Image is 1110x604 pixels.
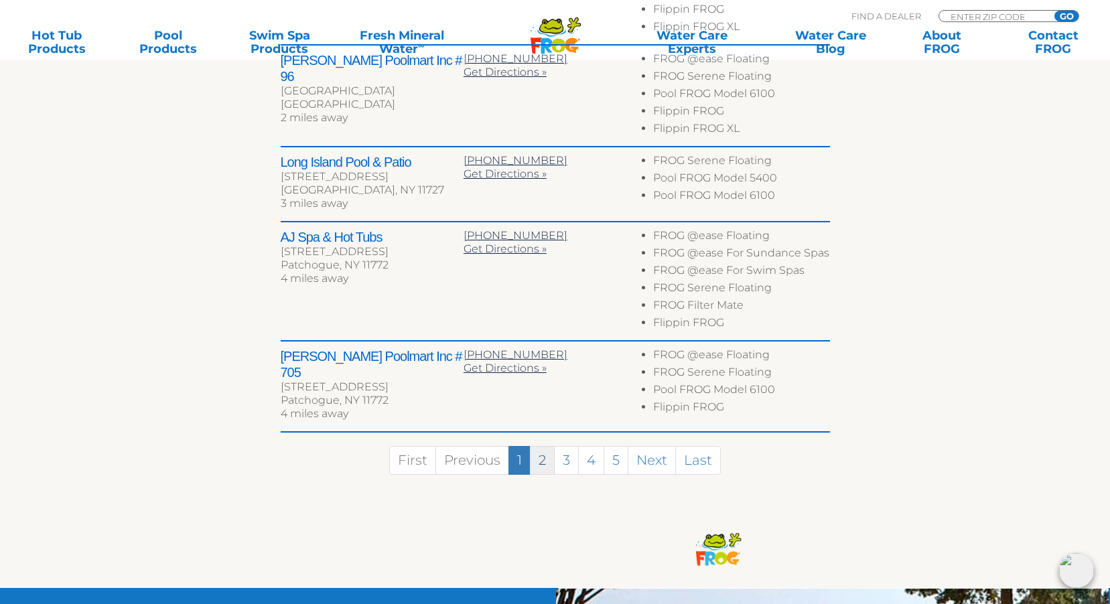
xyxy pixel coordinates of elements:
li: Flippin FROG [653,316,829,333]
h2: [PERSON_NAME] Poolmart Inc # 96 [281,52,464,84]
img: frog-products-logo-small [693,524,744,571]
a: [PHONE_NUMBER] [464,154,567,167]
a: Previous [435,446,509,475]
a: 2 [530,446,555,475]
div: [STREET_ADDRESS] [281,245,464,258]
a: ContactFROG [1010,29,1097,56]
li: FROG @ease Floating [653,52,829,70]
li: Pool FROG Model 6100 [653,383,829,400]
li: FROG Serene Floating [653,281,829,299]
li: Pool FROG Model 5400 [653,171,829,189]
a: AboutFROG [898,29,985,56]
span: 2 miles away [281,111,348,124]
div: [STREET_ADDRESS] [281,170,464,183]
a: PoolProducts [125,29,211,56]
a: Get Directions » [464,167,547,180]
a: Water CareBlog [787,29,874,56]
a: Get Directions » [464,66,547,78]
a: Swim SpaProducts [236,29,323,56]
li: Flippin FROG [653,400,829,418]
a: 5 [604,446,628,475]
div: [GEOGRAPHIC_DATA] [281,98,464,111]
div: Patchogue, NY 11772 [281,394,464,407]
li: FROG Serene Floating [653,70,829,87]
li: FROG @ease For Swim Spas [653,264,829,281]
a: 4 [578,446,604,475]
a: 1 [508,446,531,475]
a: Get Directions » [464,362,547,374]
li: FROG Serene Floating [653,366,829,383]
img: openIcon [1059,553,1094,588]
li: Pool FROG Model 6100 [653,87,829,104]
div: [GEOGRAPHIC_DATA], NY 11727 [281,183,464,197]
div: Patchogue, NY 11772 [281,258,464,272]
li: Flippin FROG [653,104,829,122]
li: Flippin FROG XL [653,20,829,37]
span: 4 miles away [281,272,348,285]
li: Pool FROG Model 6100 [653,189,829,206]
input: GO [1054,11,1079,21]
a: [PHONE_NUMBER] [464,348,567,361]
li: FROG Filter Mate [653,299,829,316]
a: 3 [554,446,579,475]
li: FROG @ease Floating [653,348,829,366]
span: 3 miles away [281,197,348,210]
a: Last [675,446,721,475]
a: Get Directions » [464,242,547,255]
h2: Long Island Pool & Patio [281,154,464,170]
span: 4 miles away [281,407,348,420]
a: [PHONE_NUMBER] [464,229,567,242]
a: Hot TubProducts [13,29,100,56]
input: Zip Code Form [949,11,1040,22]
li: Flippin FROG [653,3,829,20]
h2: AJ Spa & Hot Tubs [281,229,464,245]
h2: [PERSON_NAME] Poolmart Inc # 705 [281,348,464,380]
li: FROG Serene Floating [653,154,829,171]
li: Flippin FROG XL [653,122,829,139]
a: [PHONE_NUMBER] [464,52,567,65]
a: Next [628,446,676,475]
div: [GEOGRAPHIC_DATA] [281,84,464,98]
li: FROG @ease For Sundance Spas [653,246,829,264]
li: FROG @ease Floating [653,229,829,246]
a: First [389,446,436,475]
p: Find A Dealer [851,10,921,22]
div: [STREET_ADDRESS] [281,380,464,394]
